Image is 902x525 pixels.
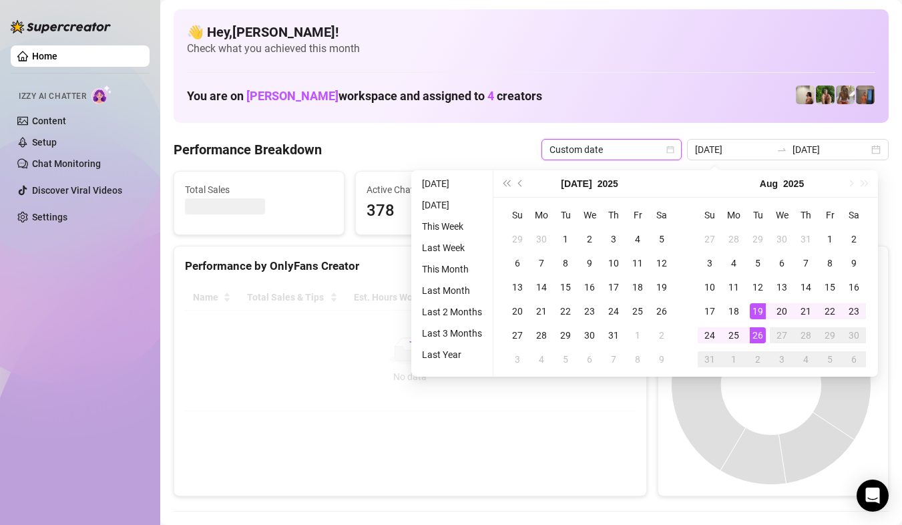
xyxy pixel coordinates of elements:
[746,227,770,251] td: 2025-07-29
[626,203,650,227] th: Fr
[698,251,722,275] td: 2025-08-03
[794,275,818,299] td: 2025-08-14
[32,185,122,196] a: Discover Viral Videos
[722,251,746,275] td: 2025-08-04
[630,303,646,319] div: 25
[557,231,574,247] div: 1
[417,261,487,277] li: This Month
[722,299,746,323] td: 2025-08-18
[529,323,553,347] td: 2025-07-28
[505,251,529,275] td: 2025-07-06
[582,327,598,343] div: 30
[794,203,818,227] th: Th
[698,347,722,371] td: 2025-08-31
[606,279,622,295] div: 17
[553,299,578,323] td: 2025-07-22
[529,299,553,323] td: 2025-07-21
[856,85,875,104] img: Wayne
[513,170,528,197] button: Previous month (PageUp)
[857,480,889,512] div: Open Intercom Messenger
[487,89,494,103] span: 4
[509,327,525,343] div: 27
[794,299,818,323] td: 2025-08-21
[553,227,578,251] td: 2025-07-01
[578,227,602,251] td: 2025-07-02
[32,116,66,126] a: Content
[818,227,842,251] td: 2025-08-01
[417,325,487,341] li: Last 3 Months
[417,197,487,213] li: [DATE]
[846,279,862,295] div: 16
[794,227,818,251] td: 2025-07-31
[602,299,626,323] td: 2025-07-24
[630,327,646,343] div: 1
[499,170,513,197] button: Last year (Control + left)
[602,323,626,347] td: 2025-07-31
[846,327,862,343] div: 30
[818,203,842,227] th: Fr
[533,231,549,247] div: 30
[770,227,794,251] td: 2025-07-30
[32,158,101,169] a: Chat Monitoring
[367,182,515,197] span: Active Chats
[578,299,602,323] td: 2025-07-23
[529,347,553,371] td: 2025-08-04
[557,303,574,319] div: 22
[722,275,746,299] td: 2025-08-11
[606,351,622,367] div: 7
[529,275,553,299] td: 2025-07-14
[578,347,602,371] td: 2025-08-06
[836,85,855,104] img: Nathaniel
[794,323,818,347] td: 2025-08-28
[582,351,598,367] div: 6
[726,351,742,367] div: 1
[702,351,718,367] div: 31
[798,255,814,271] div: 7
[726,327,742,343] div: 25
[822,327,838,343] div: 29
[770,347,794,371] td: 2025-09-03
[798,303,814,319] div: 21
[529,227,553,251] td: 2025-06-30
[798,327,814,343] div: 28
[553,323,578,347] td: 2025-07-29
[698,323,722,347] td: 2025-08-24
[417,176,487,192] li: [DATE]
[529,203,553,227] th: Mo
[32,212,67,222] a: Settings
[796,85,815,104] img: Ralphy
[185,182,333,197] span: Total Sales
[794,347,818,371] td: 2025-09-04
[650,203,674,227] th: Sa
[798,279,814,295] div: 14
[32,137,57,148] a: Setup
[746,323,770,347] td: 2025-08-26
[774,351,790,367] div: 3
[816,85,835,104] img: Nathaniel
[561,170,592,197] button: Choose a month
[798,351,814,367] div: 4
[746,299,770,323] td: 2025-08-19
[578,251,602,275] td: 2025-07-09
[842,227,866,251] td: 2025-08-02
[750,327,766,343] div: 26
[626,251,650,275] td: 2025-07-11
[702,303,718,319] div: 17
[822,279,838,295] div: 15
[650,275,674,299] td: 2025-07-19
[533,279,549,295] div: 14
[187,89,542,104] h1: You are on workspace and assigned to creators
[557,327,574,343] div: 29
[760,170,778,197] button: Choose a month
[509,351,525,367] div: 3
[818,251,842,275] td: 2025-08-08
[750,351,766,367] div: 2
[553,275,578,299] td: 2025-07-15
[650,299,674,323] td: 2025-07-26
[702,279,718,295] div: 10
[746,203,770,227] th: Tu
[846,231,862,247] div: 2
[702,231,718,247] div: 27
[630,279,646,295] div: 18
[654,231,670,247] div: 5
